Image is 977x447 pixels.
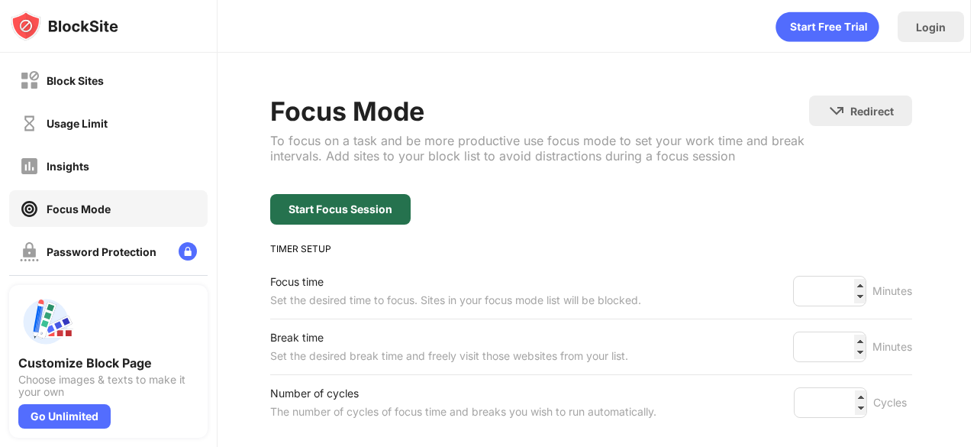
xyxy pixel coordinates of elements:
[270,403,656,421] div: The number of cycles of focus time and breaks you wish to run automatically.
[270,384,656,403] div: Number of cycles
[916,21,946,34] div: Login
[18,294,73,349] img: push-custom-page.svg
[47,160,89,173] div: Insights
[20,114,39,133] img: time-usage-off.svg
[47,74,104,87] div: Block Sites
[872,282,912,300] div: Minutes
[18,404,111,429] div: Go Unlimited
[775,11,879,42] div: animation
[20,242,39,261] img: password-protection-off.svg
[47,202,111,215] div: Focus Mode
[270,133,809,164] div: To focus on a task and be more productive use focus mode to set your work time and break interval...
[270,243,912,254] div: TIMER SETUP
[179,242,197,261] img: lock-menu.svg
[270,291,641,309] div: Set the desired time to focus. Sites in your focus mode list will be blocked.
[873,394,912,412] div: Cycles
[20,199,39,219] img: focus-on.svg
[20,71,39,90] img: block-off.svg
[270,96,809,127] div: Focus Mode
[270,347,628,365] div: Set the desired break time and freely visit those websites from your list.
[270,273,641,291] div: Focus time
[289,203,392,215] div: Start Focus Session
[850,105,894,118] div: Redirect
[20,157,39,176] img: insights-off.svg
[11,11,118,41] img: logo-blocksite.svg
[47,117,108,130] div: Usage Limit
[872,338,912,356] div: Minutes
[18,355,198,371] div: Customize Block Page
[270,329,628,347] div: Break time
[47,245,156,258] div: Password Protection
[18,374,198,398] div: Choose images & texts to make it your own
